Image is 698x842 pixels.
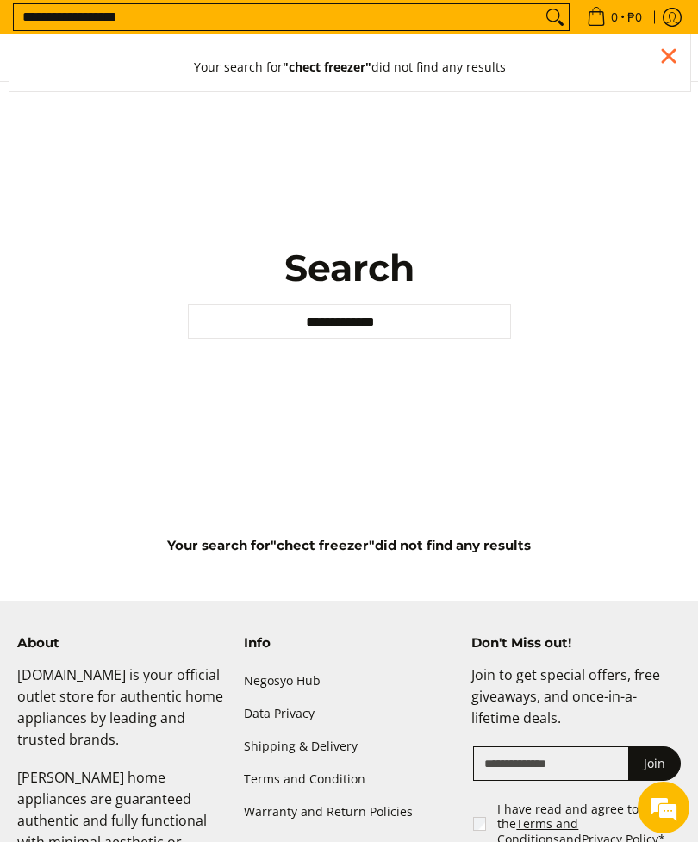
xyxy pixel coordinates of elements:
a: Warranty and Return Policies [244,796,453,829]
a: Negosyo Hub [244,664,453,697]
strong: "chect freezer" [271,537,375,553]
a: Terms and Condition [244,764,453,796]
h1: Search [188,246,511,291]
p: Join to get special offers, free giveaways, and once-in-a-lifetime deals. [471,664,681,745]
p: [DOMAIN_NAME] is your official outlet store for authentic home appliances by leading and trusted ... [17,664,227,767]
span: ₱0 [625,11,645,23]
a: Data Privacy [244,697,453,730]
a: Shipping & Delivery [244,730,453,763]
button: Your search for"chect freezer"did not find any results [177,43,523,91]
h4: About [17,635,227,652]
strong: "chect freezer" [283,59,371,75]
button: Search [541,4,569,30]
h4: Info [244,635,453,652]
h5: Your search for did not find any results [9,538,689,554]
h4: Don't Miss out! [471,635,681,652]
span: 0 [608,11,620,23]
div: Close pop up [656,43,682,69]
span: • [582,8,647,27]
button: Join [628,746,681,781]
